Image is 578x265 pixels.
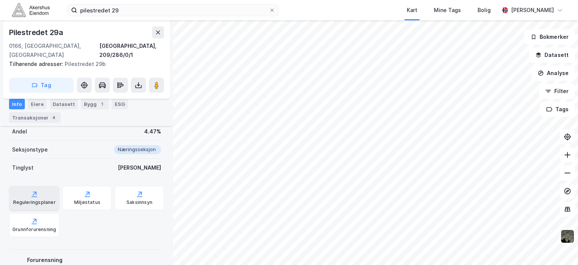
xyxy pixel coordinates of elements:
[13,199,56,205] div: Reguleringsplaner
[12,227,56,233] div: Grunnforurensning
[9,61,65,67] span: Tilhørende adresser:
[9,60,158,69] div: Pilestredet 29b
[524,29,575,44] button: Bokmerker
[112,99,128,109] div: ESG
[539,84,575,99] button: Filter
[9,99,25,109] div: Info
[98,100,106,108] div: 1
[9,41,99,60] div: 0166, [GEOGRAPHIC_DATA], [GEOGRAPHIC_DATA]
[531,66,575,81] button: Analyse
[50,114,58,121] div: 4
[28,99,47,109] div: Eiere
[511,6,554,15] div: [PERSON_NAME]
[540,102,575,117] button: Tags
[74,199,100,205] div: Miljøstatus
[12,127,27,136] div: Andel
[540,229,578,265] div: Kontrollprogram for chat
[27,256,161,265] div: Forurensning
[77,5,269,16] input: Søk på adresse, matrikkel, gårdeiere, leietakere eller personer
[9,78,74,93] button: Tag
[50,99,78,109] div: Datasett
[12,163,33,172] div: Tinglyst
[529,47,575,63] button: Datasett
[12,145,48,154] div: Seksjonstype
[478,6,491,15] div: Bolig
[99,41,164,60] div: [GEOGRAPHIC_DATA], 209/286/0/1
[407,6,417,15] div: Kart
[12,3,50,17] img: akershus-eiendom-logo.9091f326c980b4bce74ccdd9f866810c.svg
[540,229,578,265] iframe: Chat Widget
[81,99,109,109] div: Bygg
[118,163,161,172] div: [PERSON_NAME]
[9,112,61,123] div: Transaksjoner
[126,199,152,205] div: Saksinnsyn
[9,26,65,38] div: Pilestredet 29a
[434,6,461,15] div: Mine Tags
[144,127,161,136] div: 4.47%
